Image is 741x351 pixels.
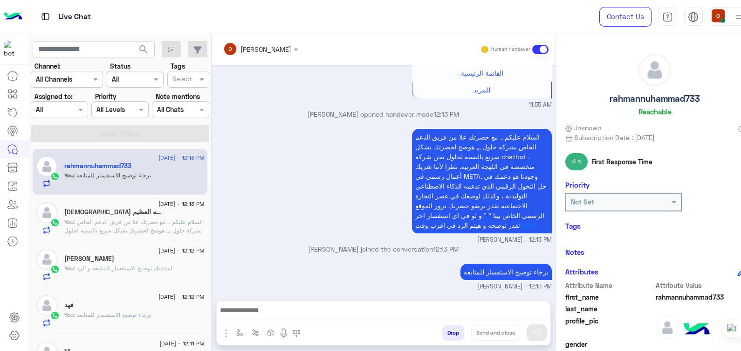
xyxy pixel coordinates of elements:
[132,41,155,61] button: search
[74,311,151,318] span: برجاء توضيح الاستفسار للمتابعه
[95,91,117,101] label: Priority
[64,162,131,170] h5: rahmannuhammad733
[565,123,602,133] span: Unknown
[64,218,203,284] span: السلام عليكم .. مع حضرتك علا من فريق الدعم الخاص بشركه حلول ,,, هوضح لحضرتك بشكل سريع بالنسبه لحل...
[215,244,552,254] p: [PERSON_NAME] joined the conversation
[473,86,490,94] span: للمزيد
[247,325,263,340] button: Trigger scenario
[680,314,713,346] img: hulul-logo.png
[220,328,232,339] img: send attachment
[110,61,130,71] label: Status
[50,265,60,274] img: WhatsApp
[278,328,289,339] img: send voice note
[158,293,204,301] span: [DATE] - 12:12 PM
[471,325,520,341] button: Send and close
[565,267,598,276] h6: Attributes
[215,109,552,119] p: [PERSON_NAME] opened handover mode
[74,172,151,179] span: برجاء توضيح الاستفسار للمتابعه
[565,304,654,314] span: last_name
[64,301,74,309] h5: فهد
[528,101,552,110] span: 11:55 AM
[520,221,537,229] a: [URL]
[662,12,673,22] img: tab
[491,46,530,53] small: Human Handover
[159,339,204,348] span: [DATE] - 12:11 PM
[565,248,584,256] h6: Notes
[638,107,672,116] h6: Reachable
[442,325,464,341] button: Drop
[64,255,114,263] h5: عبدالرحمن
[565,292,654,302] span: first_name
[267,329,274,337] img: create order
[34,91,73,101] label: Assigned to:
[50,172,60,181] img: WhatsApp
[4,7,22,27] img: Logo
[565,181,590,189] h6: Priority
[236,329,244,337] img: select flow
[591,157,652,167] span: First Response Time
[232,325,247,340] button: select flow
[478,282,552,291] span: [PERSON_NAME] - 12:13 PM
[656,316,679,339] img: defaultAdmin.png
[639,54,671,86] img: defaultAdmin.png
[50,218,60,227] img: WhatsApp
[532,328,542,337] img: send message
[40,11,51,22] img: tab
[158,200,204,208] span: [DATE] - 12:13 PM
[478,236,552,245] span: [PERSON_NAME] - 12:13 PM
[58,11,91,23] p: Live Chat
[31,125,209,142] button: Apply Filters
[158,246,204,255] span: [DATE] - 12:12 PM
[461,69,503,77] span: القائمة الرئيسية
[460,264,552,280] p: 10/9/2025, 12:13 PM
[34,61,61,71] label: Channel:
[64,208,162,216] h5: سبحان الله وبحمده سبحان الله العظيم
[565,153,588,170] span: 3 s
[263,325,278,340] button: create order
[565,339,654,349] span: gender
[50,311,60,320] img: WhatsApp
[565,316,654,337] span: profile_pic
[156,91,200,101] label: Note mentions
[36,249,57,270] img: defaultAdmin.png
[171,61,185,71] label: Tags
[659,7,677,27] a: tab
[64,172,74,179] span: You
[252,329,259,337] img: Trigger scenario
[64,218,74,225] span: You
[4,41,21,57] img: 114004088273201
[610,93,700,104] h5: rahmannuhammad733
[712,9,725,22] img: userImage
[599,7,652,27] a: Contact Us
[412,129,552,233] p: 10/9/2025, 12:13 PM
[574,133,655,142] span: Subscription Date : [DATE]
[138,44,149,55] span: search
[36,156,57,177] img: defaultAdmin.png
[688,12,699,22] img: tab
[158,154,204,162] span: [DATE] - 12:13 PM
[565,281,654,290] span: Attribute Name
[433,245,459,253] span: 12:13 PM
[171,74,192,86] div: Select
[36,202,57,223] img: defaultAdmin.png
[74,265,172,272] span: استاذنك توضيح الاستفسار للمتابعه و الرد
[433,110,459,118] span: 12:13 PM
[64,265,74,272] span: You
[36,295,57,316] img: defaultAdmin.png
[64,311,74,318] span: You
[415,133,547,229] span: السلام عليكم .. مع حضرتك علا من فريق الدعم الخاص بشركه حلول ,,, هوضح لحضرتك بشكل سريع بالنسبه لحل...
